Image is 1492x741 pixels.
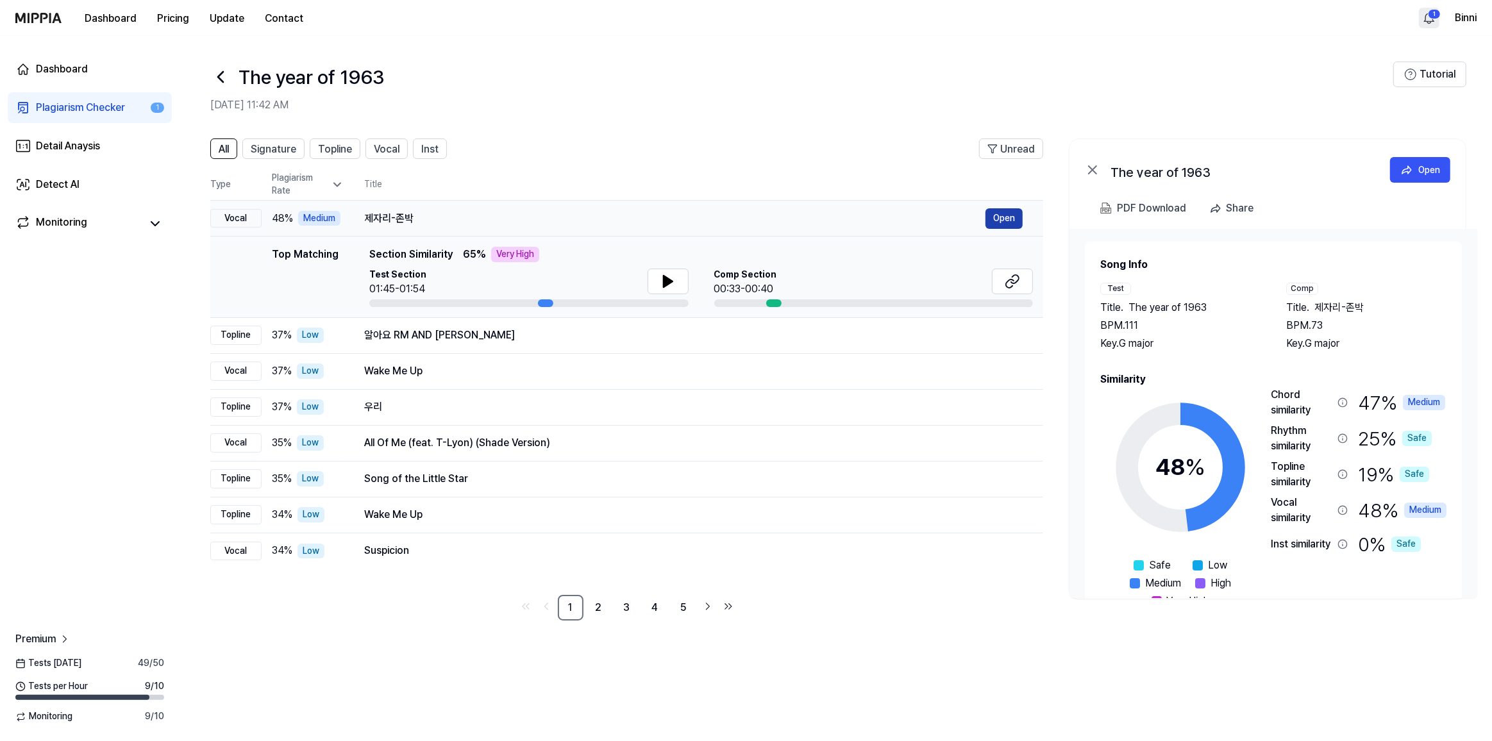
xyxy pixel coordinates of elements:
[1155,450,1205,485] div: 48
[239,63,384,90] h1: The year of 1963
[1100,372,1446,387] h2: Similarity
[15,680,88,693] span: Tests per Hour
[272,328,292,343] span: 37 %
[719,597,737,615] a: Go to last page
[413,138,447,159] button: Inst
[714,281,777,297] div: 00:33-00:40
[298,211,340,226] div: Medium
[8,92,172,123] a: Plagiarism Checker1
[517,597,535,615] a: Go to first page
[1400,467,1429,482] div: Safe
[8,169,172,200] a: Detect AI
[147,6,199,31] button: Pricing
[1271,459,1332,490] div: Topline similarity
[364,399,1023,415] div: 우리
[297,363,324,379] div: Low
[1226,200,1253,217] div: Share
[210,542,262,561] div: Vocal
[1100,336,1261,351] div: Key. G major
[272,211,293,226] span: 48 %
[297,471,324,487] div: Low
[210,209,262,228] div: Vocal
[1167,594,1210,609] span: Very High
[36,138,100,154] div: Detail Anaysis
[1358,531,1421,558] div: 0 %
[374,142,399,157] span: Vocal
[1145,576,1181,591] span: Medium
[1100,203,1112,214] img: PDF Download
[1271,495,1332,526] div: Vocal similarity
[15,657,81,670] span: Tests [DATE]
[255,6,314,31] button: Contact
[463,247,486,262] span: 65 %
[36,215,87,233] div: Monitoring
[1421,10,1437,26] img: 알림
[272,247,339,307] div: Top Matching
[586,595,612,620] a: 2
[1211,576,1231,591] span: High
[251,142,296,157] span: Signature
[1358,387,1445,418] div: 47 %
[210,362,262,381] div: Vocal
[74,6,147,31] button: Dashboard
[369,269,426,281] span: Test Section
[138,657,164,670] span: 49 / 50
[364,543,1023,558] div: Suspicion
[272,363,292,379] span: 37 %
[298,507,324,522] div: Low
[310,138,360,159] button: Topline
[364,169,1043,200] th: Title
[1428,9,1441,19] div: 1
[297,399,324,415] div: Low
[1117,200,1186,217] div: PDF Download
[614,595,640,620] a: 3
[1271,537,1332,552] div: Inst similarity
[242,138,305,159] button: Signature
[1185,453,1205,481] span: %
[1204,196,1264,221] button: Share
[1390,157,1450,183] button: Open
[298,544,324,559] div: Low
[145,680,164,693] span: 9 / 10
[199,6,255,31] button: Update
[1358,459,1429,490] div: 19 %
[558,595,583,620] a: 1
[365,138,408,159] button: Vocal
[364,471,1023,487] div: Song of the Little Star
[491,247,539,262] div: Very High
[714,269,777,281] span: Comp Section
[1100,318,1261,333] div: BPM. 111
[318,142,352,157] span: Topline
[364,211,985,226] div: 제자리-존박
[1111,162,1367,178] div: The year of 1963
[15,710,72,723] span: Monitoring
[1403,395,1445,410] div: Medium
[1419,8,1439,28] button: 알림1
[272,471,292,487] span: 35 %
[1314,300,1364,315] span: 제자리-존박
[297,435,324,451] div: Low
[364,328,1023,343] div: 알아요 RM AND [PERSON_NAME]
[421,142,439,157] span: Inst
[210,169,262,201] th: Type
[297,328,324,343] div: Low
[1100,283,1131,295] div: Test
[1100,300,1123,315] span: Title .
[369,247,453,262] span: Section Similarity
[36,62,88,77] div: Dashboard
[219,142,229,157] span: All
[210,433,262,453] div: Vocal
[36,177,80,192] div: Detect AI
[8,54,172,85] a: Dashboard
[15,631,56,647] span: Premium
[15,631,71,647] a: Premium
[1286,318,1446,333] div: BPM. 73
[1000,142,1035,157] span: Unread
[1404,503,1446,518] div: Medium
[671,595,696,620] a: 5
[364,435,1023,451] div: All Of Me (feat. T-Lyon) (Shade Version)
[210,397,262,417] div: Topline
[272,507,292,522] span: 34 %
